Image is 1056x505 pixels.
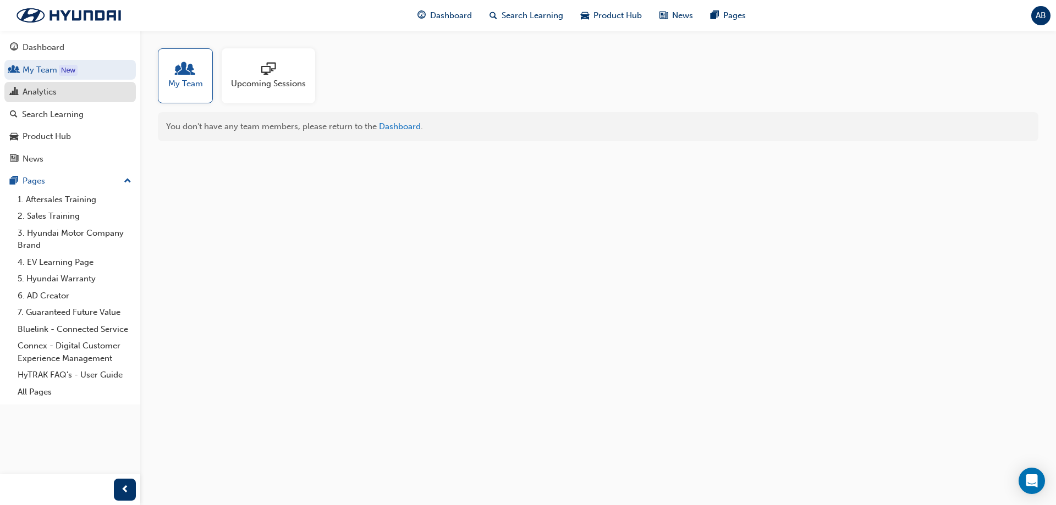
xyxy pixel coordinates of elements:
a: Connex - Digital Customer Experience Management [13,337,136,367]
a: Analytics [4,82,136,102]
a: 1. Aftersales Training [13,191,136,208]
span: search-icon [10,110,18,120]
span: chart-icon [10,87,18,97]
a: Dashboard [379,121,421,131]
a: 7. Guaranteed Future Value [13,304,136,321]
a: 4. EV Learning Page [13,254,136,271]
a: HyTRAK FAQ's - User Guide [13,367,136,384]
div: Search Learning [22,108,84,121]
span: Product Hub [593,9,642,22]
span: car-icon [581,9,589,23]
a: Product Hub [4,126,136,147]
span: up-icon [124,174,131,188]
a: 3. Hyundai Motor Company Brand [13,225,136,254]
button: Pages [4,171,136,191]
a: search-iconSearch Learning [481,4,572,27]
a: news-iconNews [651,4,702,27]
span: prev-icon [121,483,129,497]
a: car-iconProduct Hub [572,4,651,27]
a: Dashboard [4,37,136,58]
a: All Pages [13,384,136,401]
div: Product Hub [23,130,71,143]
span: Search Learning [502,9,563,22]
span: car-icon [10,132,18,142]
span: My Team [168,77,203,90]
span: people-icon [10,65,18,75]
span: pages-icon [10,176,18,186]
a: My Team [158,48,222,103]
div: Tooltip anchor [59,65,78,76]
span: people-icon [178,62,193,77]
a: News [4,149,136,169]
span: Upcoming Sessions [231,77,306,90]
a: pages-iconPages [702,4,755,27]
a: Upcoming Sessions [222,48,324,103]
div: News [23,153,43,165]
span: guage-icon [417,9,426,23]
span: News [672,9,693,22]
div: Pages [23,175,45,187]
span: guage-icon [10,43,18,53]
button: DashboardMy TeamAnalyticsSearch LearningProduct HubNews [4,35,136,171]
div: Analytics [23,86,57,98]
span: news-icon [10,154,18,164]
span: Dashboard [430,9,472,22]
div: Open Intercom Messenger [1019,468,1045,494]
div: You don't have any team members, please return to the . [158,112,1038,141]
a: 5. Hyundai Warranty [13,270,136,287]
span: AB [1036,9,1046,22]
a: guage-iconDashboard [409,4,481,27]
span: search-icon [490,9,497,23]
a: 2. Sales Training [13,208,136,225]
img: Trak [5,4,132,27]
span: news-icon [659,9,668,23]
a: My Team [4,60,136,80]
a: Bluelink - Connected Service [13,321,136,338]
div: Dashboard [23,41,64,54]
span: pages-icon [711,9,719,23]
a: 6. AD Creator [13,287,136,304]
a: Search Learning [4,104,136,125]
button: AB [1031,6,1050,25]
span: Pages [723,9,746,22]
span: sessionType_ONLINE_URL-icon [261,62,276,77]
